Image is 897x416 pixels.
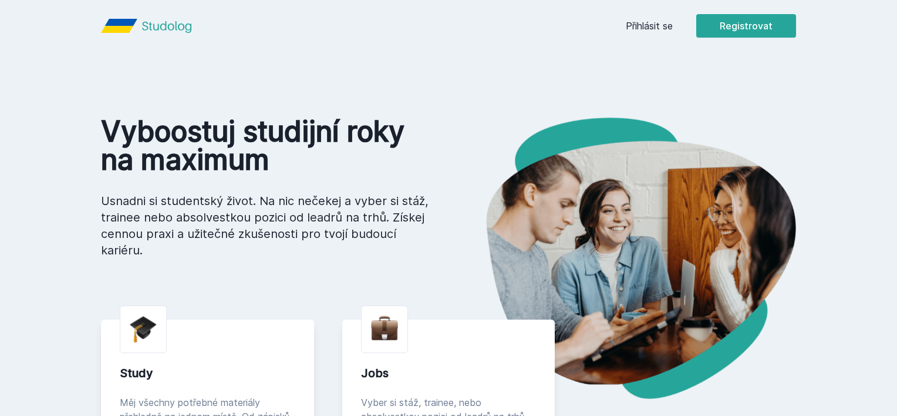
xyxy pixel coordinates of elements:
img: briefcase.png [371,313,398,343]
div: Jobs [361,365,537,381]
div: Study [120,365,295,381]
p: Usnadni si studentský život. Na nic nečekej a vyber si stáž, trainee nebo absolvestkou pozici od ... [101,193,430,259]
img: hero.png [448,118,796,399]
h1: Vyboostuj studijní roky na maximum [101,118,430,174]
a: Přihlásit se [626,19,673,33]
img: graduation-cap.png [130,316,157,343]
button: Registrovat [696,14,796,38]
